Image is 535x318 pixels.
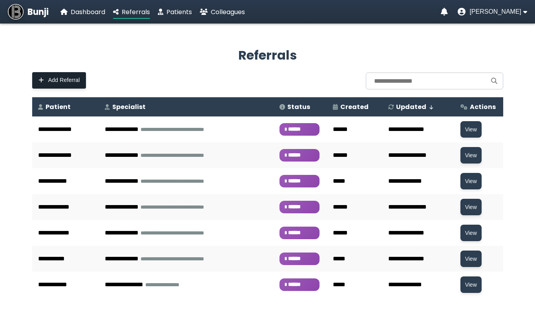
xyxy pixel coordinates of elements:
[460,147,482,164] button: View
[200,7,245,17] a: Colleagues
[469,8,521,15] span: [PERSON_NAME]
[460,276,482,293] button: View
[71,7,105,16] span: Dashboard
[460,225,482,241] button: View
[32,72,86,89] button: Add Referral
[455,97,503,116] th: Actions
[122,7,150,16] span: Referrals
[460,251,482,267] button: View
[382,97,455,116] th: Updated
[27,5,49,18] span: Bunji
[99,97,274,116] th: Specialist
[60,7,105,17] a: Dashboard
[32,97,99,116] th: Patient
[32,46,503,65] h2: Referrals
[460,121,482,138] button: View
[166,7,192,16] span: Patients
[460,199,482,215] button: View
[113,7,150,17] a: Referrals
[158,7,192,17] a: Patients
[460,173,482,189] button: View
[8,4,24,20] img: Bunji Dental Referral Management
[48,77,80,84] span: Add Referral
[274,97,327,116] th: Status
[327,97,382,116] th: Created
[8,4,49,20] a: Bunji
[441,8,448,16] a: Notifications
[211,7,245,16] span: Colleagues
[458,8,527,16] button: User menu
